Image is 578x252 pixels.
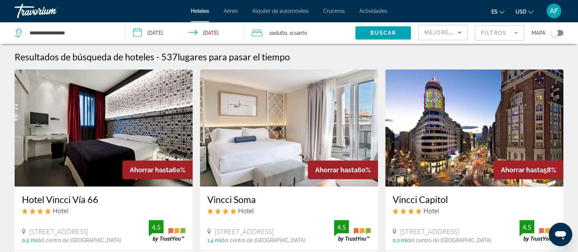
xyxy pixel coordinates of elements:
img: trustyou-badge.svg [149,220,185,242]
div: 4.5 [520,223,534,232]
span: 1.4 mi [207,237,221,243]
span: Hotel [238,207,254,215]
button: Change language [491,6,505,17]
span: [STREET_ADDRESS] [29,227,88,236]
div: 60% [122,161,193,179]
div: 60% [308,161,378,179]
span: Ahorrar hasta [501,166,543,174]
span: del centro de [GEOGRAPHIC_DATA] [221,237,305,243]
span: Cuarto [292,30,307,36]
button: Buscar [355,26,411,40]
a: Hoteles [191,8,209,14]
a: Cruceros [323,8,345,14]
span: - [156,51,159,62]
span: Mapa [532,28,545,38]
iframe: Botón para iniciar la ventana de mensajería [549,223,572,246]
span: 0.5 mi [22,237,37,243]
span: lugares para pasar el tiempo [178,51,290,62]
a: Actividades [359,8,387,14]
div: 4 star Hotel [393,207,556,215]
div: 4.5 [149,223,163,232]
span: Hotel [423,207,439,215]
h1: Resultados de búsqueda de hoteles [15,51,154,62]
span: Adulto [272,30,287,36]
span: [STREET_ADDRESS] [400,227,459,236]
button: Change currency [515,6,533,17]
img: trustyou-badge.svg [520,220,556,242]
span: 2 [269,28,287,38]
div: 58% [494,161,563,179]
span: del centro de [GEOGRAPHIC_DATA] [37,237,121,243]
span: Mejores descuentos [424,30,498,35]
button: User Menu [544,3,563,19]
span: [STREET_ADDRESS] [215,227,273,236]
div: 4 star Hotel [22,207,185,215]
img: Hotel image [15,69,193,187]
span: USD [515,9,526,15]
div: 4.5 [334,223,349,232]
span: 0.2 mi [393,237,407,243]
button: Filter [475,25,524,41]
button: Check-in date: Oct 25, 2025 Check-out date: Oct 27, 2025 [126,22,244,44]
span: Ahorrar hasta [315,166,358,174]
span: Buscar [370,30,396,36]
img: Hotel image [385,69,563,187]
a: Alquiler de automóviles [252,8,309,14]
span: Hotel [53,207,68,215]
span: del centro de [GEOGRAPHIC_DATA] [407,237,491,243]
button: Toggle map [545,30,563,36]
a: Aéreo [224,8,238,14]
span: AF [550,7,558,15]
span: Ahorrar hasta [130,166,172,174]
img: trustyou-badge.svg [334,220,371,242]
a: Travorium [15,1,88,20]
h2: 537 [161,51,290,62]
a: Vincci Capitol [393,194,556,205]
a: Vincci Soma [207,194,371,205]
span: , 1 [287,28,307,38]
a: Hotel Vincci Vía 66 [22,194,185,205]
mat-select: Sort by [424,28,461,37]
button: Travelers: 2 adults, 0 children [244,22,355,44]
img: Hotel image [200,69,378,187]
div: 4 star Hotel [207,207,371,215]
span: es [491,9,498,15]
